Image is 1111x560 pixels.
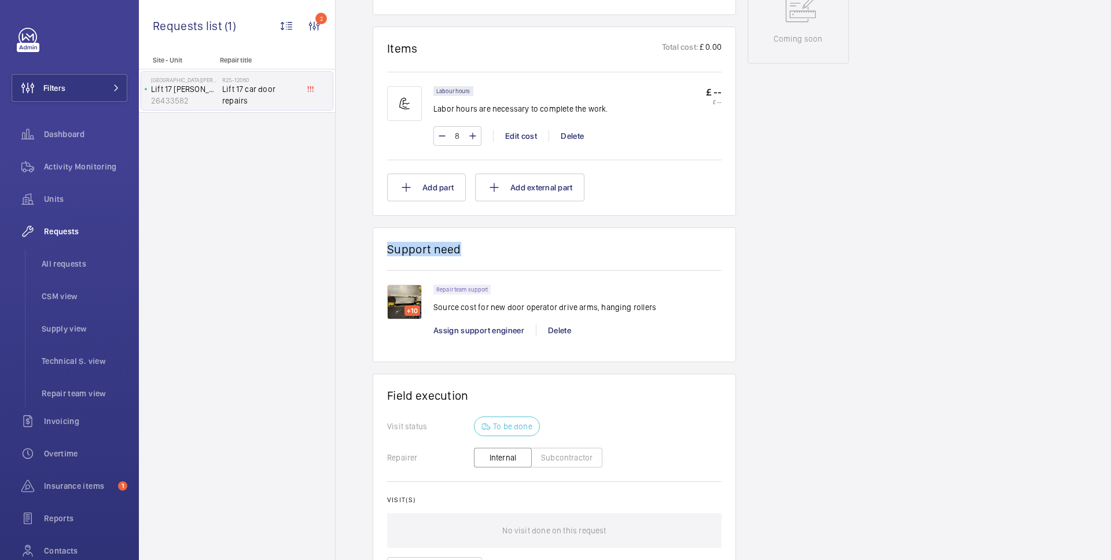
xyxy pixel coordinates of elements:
[42,258,127,270] span: All requests
[42,323,127,334] span: Supply view
[387,174,466,201] button: Add part
[531,448,602,467] button: Subcontractor
[436,288,488,292] p: Repair team support
[387,242,461,256] h1: Support need
[436,89,470,93] p: Labour hours
[433,326,524,335] span: Assign support engineer
[222,76,299,83] h2: R25-12060
[502,513,606,548] p: No visit done on this request
[44,480,113,492] span: Insurance items
[44,226,127,237] span: Requests
[118,481,127,491] span: 1
[387,388,722,403] h1: Field execution
[42,388,127,399] span: Repair team view
[12,74,127,102] button: Filters
[698,41,722,56] p: £ 0.00
[151,95,218,106] p: 26433582
[387,496,722,504] h2: Visit(s)
[222,83,299,106] span: Lift 17 car door repairs
[44,128,127,140] span: Dashboard
[549,130,595,142] div: Delete
[42,290,127,302] span: CSM view
[44,513,127,524] span: Reports
[220,56,296,64] p: Repair title
[536,325,583,336] div: Delete
[433,103,608,115] p: Labor hours are necessary to complete the work.
[387,285,422,319] img: 1757517803588-9318b17d-db18-4fbf-aa2b-7c5be607c797
[387,86,422,121] img: muscle-sm.svg
[44,161,127,172] span: Activity Monitoring
[774,33,822,45] p: Coming soon
[44,415,127,427] span: Invoicing
[44,193,127,205] span: Units
[493,130,549,142] div: Edit cost
[662,41,698,56] p: Total cost:
[474,448,532,467] button: Internal
[706,98,722,105] p: £ --
[44,545,127,557] span: Contacts
[151,83,218,95] p: Lift 17 [PERSON_NAME]
[151,76,218,83] p: [GEOGRAPHIC_DATA][PERSON_NAME]
[387,41,418,56] h1: Items
[433,301,656,313] p: Source cost for new door operator drive arms, hanging rollers
[43,82,65,94] span: Filters
[493,421,532,432] p: To be done
[42,355,127,367] span: Technical S. view
[706,86,722,98] p: £ --
[153,19,225,33] span: Requests list
[404,305,420,316] div: +10
[44,448,127,459] span: Overtime
[139,56,215,64] p: Site - Unit
[475,174,584,201] button: Add external part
